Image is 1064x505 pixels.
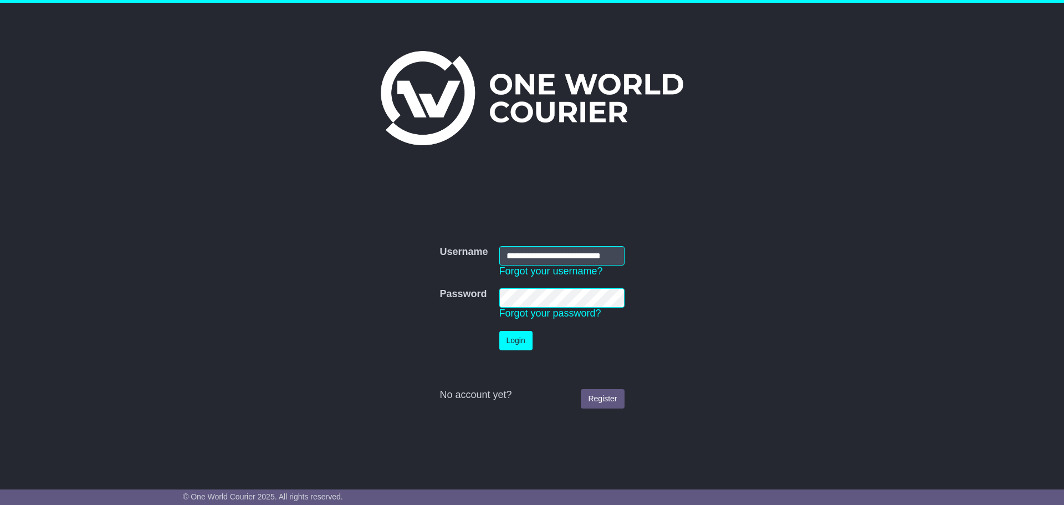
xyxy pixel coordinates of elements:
label: Username [439,246,488,258]
a: Register [581,389,624,409]
label: Password [439,288,487,300]
img: One World [381,51,683,145]
div: No account yet? [439,389,624,401]
a: Forgot your password? [499,308,601,319]
span: © One World Courier 2025. All rights reserved. [183,492,343,501]
button: Login [499,331,533,350]
a: Forgot your username? [499,266,603,277]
